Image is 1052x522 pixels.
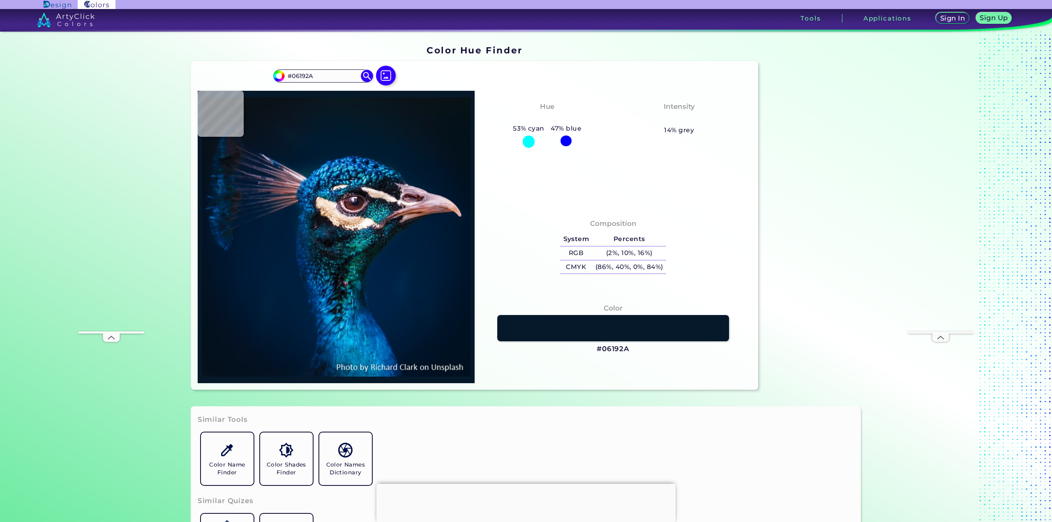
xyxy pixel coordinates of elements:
[560,232,592,246] h5: System
[761,42,864,393] iframe: Advertisement
[338,443,353,457] img: icon_color_names_dictionary.svg
[657,114,701,124] h3: Moderate
[198,496,254,506] h3: Similar Quizes
[220,443,234,457] img: icon_color_name_finder.svg
[941,15,964,21] h5: Sign In
[937,13,968,24] a: Sign In
[510,123,547,134] h5: 53% cyan
[361,70,373,82] img: icon search
[664,125,694,136] h5: 14% grey
[44,1,71,9] img: ArtyClick Design logo
[323,461,369,476] h5: Color Names Dictionary
[198,429,257,488] a: Color Name Finder
[981,15,1007,21] h5: Sign Up
[592,232,666,246] h5: Percents
[376,484,676,521] iframe: Advertisement
[279,443,293,457] img: icon_color_shades.svg
[597,344,630,354] h3: #06192A
[540,101,554,113] h4: Hue
[198,415,248,425] h3: Similar Tools
[664,101,695,113] h4: Intensity
[204,461,250,476] h5: Color Name Finder
[977,13,1010,24] a: Sign Up
[548,123,585,134] h5: 47% blue
[376,66,396,85] img: icon picture
[524,114,570,124] h3: Cyan-Blue
[78,85,144,331] iframe: Advertisement
[560,246,592,260] h5: RGB
[316,429,375,488] a: Color Names Dictionary
[257,429,316,488] a: Color Shades Finder
[427,44,522,56] h1: Color Hue Finder
[590,218,637,230] h4: Composition
[202,95,471,379] img: img_pavlin.jpg
[604,302,623,314] h4: Color
[908,85,974,331] iframe: Advertisement
[801,15,821,21] h3: Tools
[37,12,95,27] img: logo_artyclick_colors_white.svg
[285,70,361,81] input: type color..
[592,246,666,260] h5: (2%, 10%, 16%)
[592,260,666,274] h5: (86%, 40%, 0%, 84%)
[863,15,911,21] h3: Applications
[560,260,592,274] h5: CMYK
[263,461,309,476] h5: Color Shades Finder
